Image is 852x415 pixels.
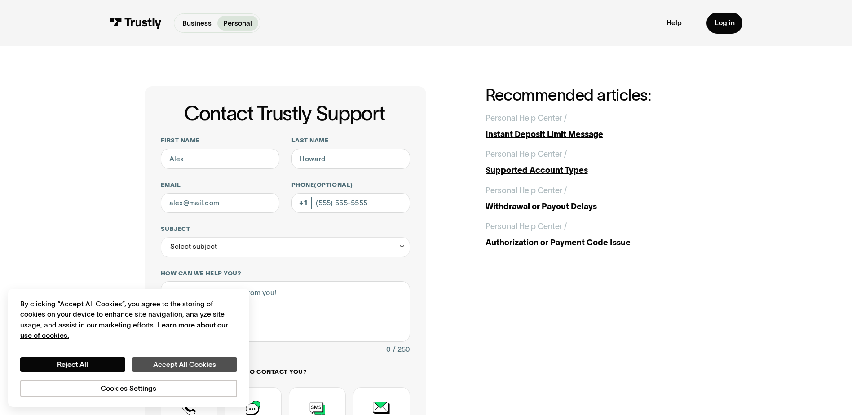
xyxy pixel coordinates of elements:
a: Business [176,16,217,30]
a: Log in [706,13,743,34]
div: 0 [386,344,391,356]
div: Personal Help Center / [486,185,567,197]
h2: Recommended articles: [486,86,708,104]
button: Cookies Settings [20,380,237,397]
div: / 250 [393,344,410,356]
div: Select subject [161,237,410,257]
h1: Contact Trustly Support [159,102,410,124]
p: Personal [223,18,252,29]
input: Alex [161,149,279,169]
a: Personal Help Center /Instant Deposit Limit Message [486,112,708,141]
a: Personal Help Center /Authorization or Payment Code Issue [486,221,708,249]
a: Personal Help Center /Supported Account Types [486,148,708,177]
div: Cookie banner [8,289,249,407]
img: Trustly Logo [110,18,162,29]
a: Personal [217,16,258,30]
label: Phone [291,181,410,189]
label: Last name [291,137,410,145]
label: First name [161,137,279,145]
div: Personal Help Center / [486,221,567,233]
label: How would you like us to contact you? [161,368,410,376]
button: Reject All [20,357,125,372]
div: Authorization or Payment Code Issue [486,237,708,249]
label: Subject [161,225,410,233]
div: Privacy [20,299,237,397]
div: Instant Deposit Limit Message [486,128,708,141]
input: alex@mail.com [161,193,279,213]
div: Personal Help Center / [486,148,567,160]
div: Personal Help Center / [486,112,567,124]
div: By clicking “Accept All Cookies”, you agree to the storing of cookies on your device to enhance s... [20,299,237,341]
div: Log in [715,18,735,27]
div: Supported Account Types [486,164,708,177]
input: Howard [291,149,410,169]
input: (555) 555-5555 [291,193,410,213]
label: How can we help you? [161,269,410,278]
p: Business [182,18,212,29]
a: Personal Help Center /Withdrawal or Payout Delays [486,185,708,213]
label: Email [161,181,279,189]
div: Withdrawal or Payout Delays [486,201,708,213]
a: Help [667,18,682,27]
span: (Optional) [314,181,353,188]
div: Select subject [170,241,217,253]
button: Accept All Cookies [132,357,237,372]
